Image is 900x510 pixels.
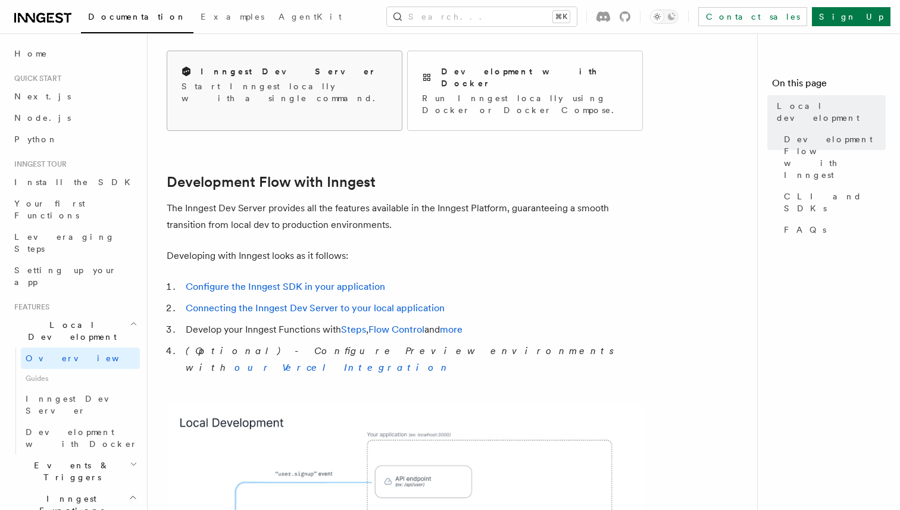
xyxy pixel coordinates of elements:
[167,174,376,190] a: Development Flow with Inngest
[422,92,628,116] p: Run Inngest locally using Docker or Docker Compose.
[235,362,451,373] a: our Vercel Integration
[777,100,886,124] span: Local development
[26,394,127,415] span: Inngest Dev Server
[812,7,890,26] a: Sign Up
[10,455,140,488] button: Events & Triggers
[10,459,130,483] span: Events & Triggers
[14,199,85,220] span: Your first Functions
[21,348,140,369] a: Overview
[167,200,643,233] p: The Inngest Dev Server provides all the features available in the Inngest Platform, guaranteeing ...
[10,74,61,83] span: Quick start
[553,11,570,23] kbd: ⌘K
[26,427,137,449] span: Development with Docker
[10,193,140,226] a: Your first Functions
[772,76,886,95] h4: On this page
[14,232,115,254] span: Leveraging Steps
[14,113,71,123] span: Node.js
[441,65,628,89] h2: Development with Docker
[440,324,462,335] a: more
[10,348,140,455] div: Local Development
[784,133,886,181] span: Development Flow with Inngest
[10,226,140,259] a: Leveraging Steps
[10,86,140,107] a: Next.js
[14,48,48,60] span: Home
[14,92,71,101] span: Next.js
[14,265,117,287] span: Setting up your app
[279,12,342,21] span: AgentKit
[779,129,886,186] a: Development Flow with Inngest
[10,171,140,193] a: Install the SDK
[186,281,385,292] a: Configure the Inngest SDK in your application
[167,51,402,131] a: Inngest Dev ServerStart Inngest locally with a single command.
[271,4,349,32] a: AgentKit
[10,159,67,169] span: Inngest tour
[698,7,807,26] a: Contact sales
[182,321,643,338] li: Develop your Inngest Functions with , and
[14,177,137,187] span: Install the SDK
[10,314,140,348] button: Local Development
[784,190,886,214] span: CLI and SDKs
[10,319,130,343] span: Local Development
[201,12,264,21] span: Examples
[772,95,886,129] a: Local development
[21,369,140,388] span: Guides
[779,186,886,219] a: CLI and SDKs
[167,248,643,264] p: Developing with Inngest looks as it follows:
[186,345,621,373] em: (Optional) - Configure Preview environments with
[10,107,140,129] a: Node.js
[784,224,826,236] span: FAQs
[387,7,577,26] button: Search...⌘K
[10,302,49,312] span: Features
[88,12,186,21] span: Documentation
[201,65,376,77] h2: Inngest Dev Server
[186,302,445,314] a: Connecting the Inngest Dev Server to your local application
[81,4,193,33] a: Documentation
[21,388,140,421] a: Inngest Dev Server
[779,219,886,240] a: FAQs
[14,134,58,144] span: Python
[368,324,424,335] a: Flow Control
[10,129,140,150] a: Python
[21,421,140,455] a: Development with Docker
[650,10,679,24] button: Toggle dark mode
[182,80,387,104] p: Start Inngest locally with a single command.
[10,43,140,64] a: Home
[193,4,271,32] a: Examples
[341,324,366,335] a: Steps
[407,51,643,131] a: Development with DockerRun Inngest locally using Docker or Docker Compose.
[10,259,140,293] a: Setting up your app
[26,353,148,363] span: Overview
